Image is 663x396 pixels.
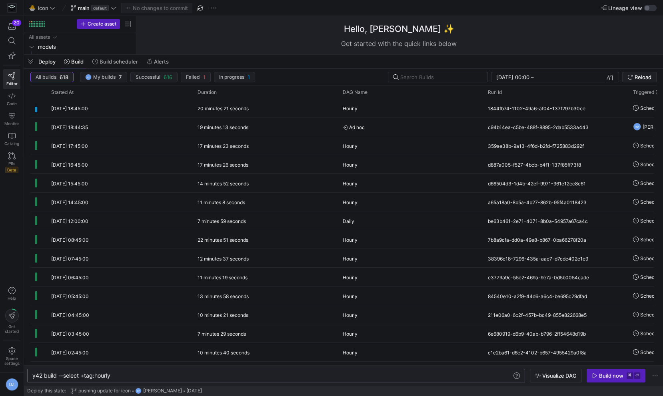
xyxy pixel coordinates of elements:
y42-duration: 13 minutes 58 seconds [198,293,249,299]
span: Scheduler [640,343,663,362]
y42-duration: 19 minutes 13 seconds [198,124,248,130]
button: pushing update for iconDZ[PERSON_NAME][DATE] [69,386,204,396]
y42-duration: 17 minutes 23 seconds [198,143,249,149]
div: 211e06a0-6c2f-457b-bc49-855e822668e5 [483,305,628,324]
div: 1844fb74-1102-49a6-af04-137f297b30ce [483,99,628,117]
a: Catalog [3,129,20,149]
span: Beta [5,167,18,173]
span: [DATE] 14:45:00 [51,199,88,205]
button: 20 [3,19,20,34]
span: [DATE] 06:45:00 [51,275,89,281]
span: Scheduler [640,155,663,174]
y42-duration: 7 minutes 59 seconds [198,218,246,224]
span: Hourly [343,174,357,193]
span: [DATE] 12:00:00 [51,218,88,224]
span: Successful [136,74,160,80]
div: 84540e10-a2f9-44d6-a6c4-be695c29dfad [483,287,628,305]
span: [DATE] 07:45:00 [51,256,89,262]
div: c1e2ba61-d6c2-4102-b657-4955429a0f8a [483,343,628,361]
span: Hourly [343,343,357,362]
input: End datetime [535,74,588,80]
button: Help [3,283,20,304]
div: be63b461-2e71-4071-8b0a-54957a67ca4c [483,211,628,230]
span: Editor [6,81,18,86]
a: PRsBeta [3,149,20,176]
div: Press SPACE to select this row. [27,52,133,61]
span: [DATE] 03:45:00 [51,331,89,337]
button: 🐣icon [27,3,58,13]
span: Reload [635,74,651,80]
div: d66504d3-1d4b-42ef-9971-961e12cc8c61 [483,174,628,192]
span: Ad hoc [343,118,478,137]
span: [DATE] 04:45:00 [51,312,89,318]
span: Scheduler [640,249,663,268]
span: y42 build --select +tag:hourly [32,372,110,379]
span: Hourly [343,324,357,343]
span: [DATE] 02:45:00 [51,350,89,356]
span: Daily [343,212,354,231]
a: Editor [3,69,20,89]
span: Hourly [343,99,357,118]
span: [DATE] 15:45:00 [51,181,88,187]
span: core [44,52,132,61]
span: My builds [93,74,116,80]
button: Build scheduler [89,55,142,68]
span: [DATE] [186,388,202,394]
a: Code [3,89,20,109]
span: Hourly [343,306,357,324]
span: [DATE] 18:45:00 [51,105,88,111]
div: c94b14ea-c5be-488f-8895-2dab5533a443 [483,117,628,136]
span: Started At [51,90,74,95]
div: Press SPACE to select this row. [27,32,133,42]
span: [DATE] 16:45:00 [51,162,88,168]
div: Press SPACE to select this row. [27,42,133,52]
span: Code [7,101,17,106]
div: 38396e18-7296-435a-aae7-d7cde402e1e9 [483,249,628,267]
y42-duration: 10 minutes 40 seconds [198,350,250,356]
span: Scheduler [640,305,663,324]
div: 7b8a9cfa-dd0a-49e8-b867-0ba66278f20a [483,230,628,249]
span: Scheduler [640,174,663,193]
y42-duration: 7 minutes 29 seconds [198,331,246,337]
input: Start datetime [496,74,529,80]
div: DZ [633,123,641,131]
y42-duration: 11 minutes 19 seconds [198,275,248,281]
div: DZ [85,74,92,80]
span: Alerts [154,58,169,65]
button: Alerts [143,55,172,68]
div: Get started with the quick links below [270,39,529,48]
span: models [38,42,132,52]
span: Scheduler [640,211,663,230]
span: Scheduler [640,136,663,155]
div: All assets [29,34,50,40]
span: 7 [119,74,122,80]
span: Hourly [343,231,357,249]
span: Hourly [343,268,357,287]
span: DAG Name [343,90,367,95]
span: Hourly [343,249,357,268]
button: Reload [622,72,657,82]
button: Failed1 [181,72,211,82]
span: [DATE] 08:45:00 [51,237,89,243]
span: Scheduler [640,230,663,249]
button: All builds618 [30,72,74,82]
div: d887a005-f527-4bcb-b4f1-137f85ff73f8 [483,155,628,173]
span: Failed [186,74,200,80]
span: 1 [248,74,250,80]
button: In progress1 [214,72,255,82]
span: Hourly [343,137,357,155]
span: Lineage view [608,5,642,11]
span: 616 [164,74,172,80]
span: – [531,74,534,80]
span: default [91,5,109,11]
y42-duration: 17 minutes 26 seconds [198,162,248,168]
button: Build now⌘⏎ [587,369,645,382]
span: Deploy this state: [27,388,66,394]
button: DZMy builds7 [80,72,127,82]
a: https://storage.googleapis.com/y42-prod-data-exchange/images/Yf2Qvegn13xqq0DljGMI0l8d5Zqtiw36EXr8... [3,1,20,15]
span: [DATE] 17:45:00 [51,143,88,149]
span: Triggered By [633,90,661,95]
input: Search Builds [400,74,481,80]
button: DZ [3,376,20,393]
button: Getstarted [3,306,20,337]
